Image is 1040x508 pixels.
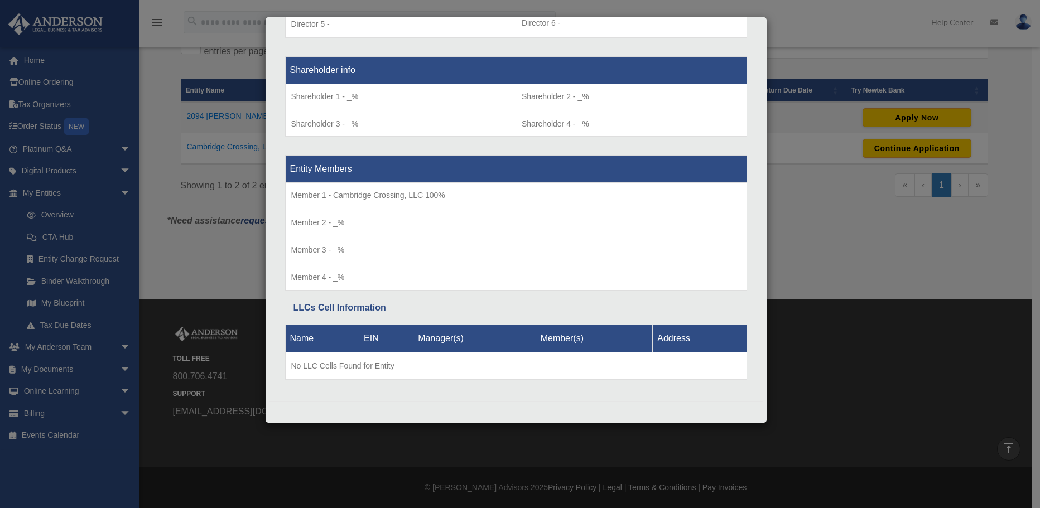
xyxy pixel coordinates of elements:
p: Shareholder 4 - _% [522,117,741,131]
th: Entity Members [285,156,747,183]
p: Member 1 - Cambridge Crossing, LLC 100% [291,188,741,202]
p: Member 2 - _% [291,216,741,230]
p: Director 6 - [522,16,741,30]
p: Member 3 - _% [291,243,741,257]
th: EIN [359,325,413,352]
td: No LLC Cells Found for Entity [285,352,747,380]
p: Member 4 - _% [291,270,741,284]
p: Shareholder 1 - _% [291,90,511,104]
p: Shareholder 2 - _% [522,90,741,104]
th: Name [285,325,359,352]
p: Shareholder 3 - _% [291,117,511,131]
th: Manager(s) [413,325,536,352]
div: LLCs Cell Information [293,300,739,316]
th: Shareholder info [285,56,747,84]
th: Member(s) [536,325,653,352]
th: Address [653,325,747,352]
